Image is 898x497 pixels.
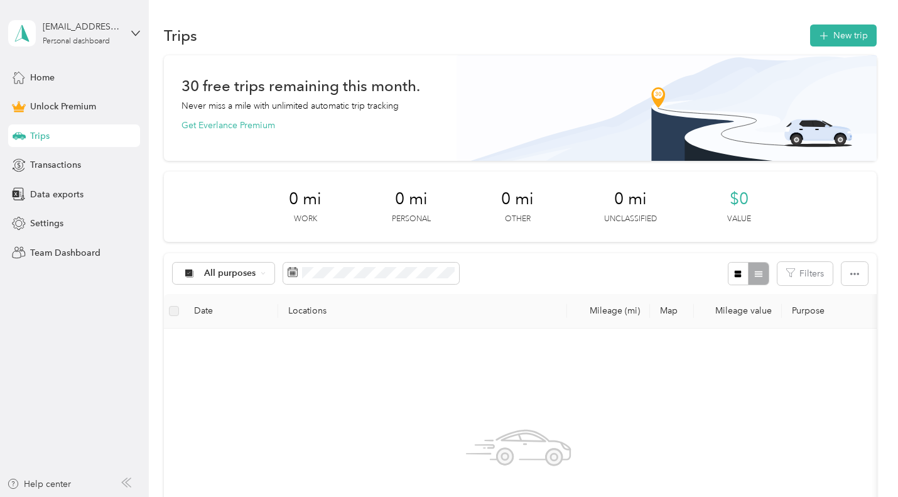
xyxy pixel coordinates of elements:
button: Filters [777,262,833,285]
p: Never miss a mile with unlimited automatic trip tracking [181,99,399,112]
span: 0 mi [614,189,647,209]
span: $0 [730,189,749,209]
p: Unclassified [604,214,657,225]
span: 0 mi [395,189,428,209]
th: Locations [278,294,567,329]
span: Data exports [30,188,84,201]
span: Team Dashboard [30,246,100,259]
p: Personal [392,214,431,225]
span: Settings [30,217,63,230]
th: Map [650,294,694,329]
button: Get Everlance Premium [181,119,275,132]
p: Work [294,214,317,225]
span: Transactions [30,158,81,172]
span: 0 mi [289,189,322,209]
th: Mileage value [694,294,782,329]
span: 0 mi [501,189,534,209]
th: Mileage (mi) [567,294,650,329]
p: Other [505,214,531,225]
span: Home [30,71,55,84]
span: Trips [30,129,50,143]
span: Unlock Premium [30,100,96,113]
span: All purposes [204,269,256,278]
h1: 30 free trips remaining this month. [181,79,420,92]
iframe: Everlance-gr Chat Button Frame [828,427,898,497]
button: Help center [7,478,71,491]
p: Value [727,214,751,225]
th: Date [184,294,278,329]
